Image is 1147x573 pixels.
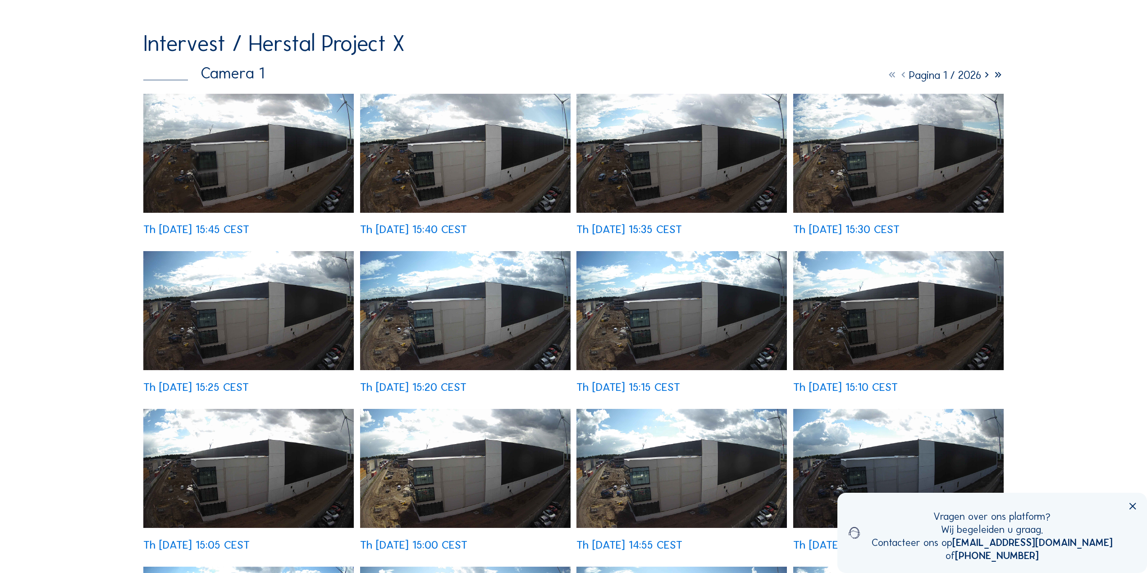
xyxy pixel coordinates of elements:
[143,94,354,213] img: image_53133451
[143,382,249,393] div: Th [DATE] 15:25 CEST
[360,251,571,370] img: image_53132758
[360,382,466,393] div: Th [DATE] 15:20 CEST
[576,382,680,393] div: Th [DATE] 15:15 CEST
[143,251,354,370] img: image_53132909
[955,550,1039,562] a: [PHONE_NUMBER]
[872,510,1113,523] div: Vragen over ons platform?
[793,382,898,393] div: Th [DATE] 15:10 CEST
[576,540,682,551] div: Th [DATE] 14:55 CEST
[576,251,787,370] img: image_53132588
[576,224,682,235] div: Th [DATE] 15:35 CEST
[793,224,900,235] div: Th [DATE] 15:30 CEST
[360,94,571,213] img: image_53133293
[872,549,1113,562] div: of
[143,540,250,551] div: Th [DATE] 15:05 CEST
[143,224,249,235] div: Th [DATE] 15:45 CEST
[793,540,900,551] div: Th [DATE] 14:50 CEST
[360,540,467,551] div: Th [DATE] 15:00 CEST
[576,409,787,528] img: image_53132058
[793,94,1004,213] img: image_53133050
[909,68,981,82] span: Pagina 1 / 2026
[793,409,1004,528] img: image_53131905
[360,224,467,235] div: Th [DATE] 15:40 CEST
[872,523,1113,536] div: Wij begeleiden u graag.
[952,536,1113,549] a: [EMAIL_ADDRESS][DOMAIN_NAME]
[849,510,860,556] img: operator
[143,409,354,528] img: image_53132366
[143,65,264,81] div: Camera 1
[793,251,1004,370] img: image_53132443
[576,94,787,213] img: image_53133217
[360,409,571,528] img: image_53132204
[143,32,405,55] div: Intervest / Herstal Project X
[872,536,1113,549] div: Contacteer ons op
